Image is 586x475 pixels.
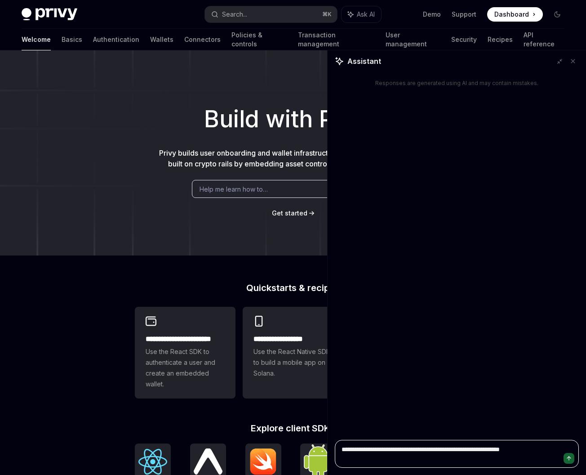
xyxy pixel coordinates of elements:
[272,209,307,218] a: Get started
[386,29,440,50] a: User management
[494,10,529,19] span: Dashboard
[150,29,173,50] a: Wallets
[524,29,564,50] a: API reference
[272,209,307,217] span: Get started
[184,29,221,50] a: Connectors
[93,29,139,50] a: Authentication
[205,6,337,22] button: Search...⌘K
[357,10,375,19] span: Ask AI
[375,80,538,87] div: Responses are generated using AI and may contain mistakes.
[14,102,572,137] h1: Build with Privy.
[253,346,333,379] span: Use the React Native SDK to build a mobile app on Solana.
[231,29,287,50] a: Policies & controls
[550,7,564,22] button: Toggle dark mode
[243,307,343,399] a: **** **** **** ***Use the React Native SDK to build a mobile app on Solana.
[62,29,82,50] a: Basics
[347,56,381,67] span: Assistant
[146,346,225,390] span: Use the React SDK to authenticate a user and create an embedded wallet.
[159,148,427,168] span: Privy builds user onboarding and wallet infrastructure to enable better products built on crypto ...
[135,424,451,433] h2: Explore client SDKs
[22,8,77,21] img: dark logo
[452,10,476,19] a: Support
[322,11,332,18] span: ⌘ K
[564,453,574,464] button: Send message
[194,448,222,474] img: React Native
[200,184,268,194] span: Help me learn how to…
[488,29,513,50] a: Recipes
[451,29,477,50] a: Security
[135,283,451,292] h2: Quickstarts & recipes
[487,7,543,22] a: Dashboard
[423,10,441,19] a: Demo
[138,449,167,475] img: React
[22,29,51,50] a: Welcome
[222,9,247,20] div: Search...
[249,448,278,475] img: iOS (Swift)
[298,29,375,50] a: Transaction management
[342,6,381,22] button: Ask AI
